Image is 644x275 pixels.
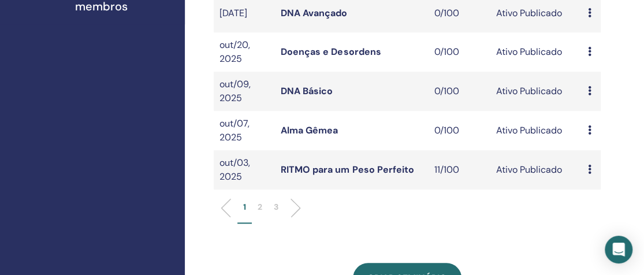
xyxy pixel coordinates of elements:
[281,85,333,97] a: DNA Básico
[281,7,347,19] a: DNA Avançado
[281,46,381,58] a: Doenças e Desordens
[281,124,338,136] a: Alma Gêmea
[281,163,414,176] a: RITMO para um Peso Perfeito
[214,111,275,150] td: out/07, 2025
[490,150,583,189] td: Ativo Publicado
[214,150,275,189] td: out/03, 2025
[258,201,262,213] p: 2
[243,201,246,213] p: 1
[274,201,278,213] p: 3
[214,32,275,72] td: out/20, 2025
[605,236,632,263] div: Open Intercom Messenger
[429,32,490,72] td: 0/100
[214,72,275,111] td: out/09, 2025
[429,150,490,189] td: 11/100
[490,72,583,111] td: Ativo Publicado
[429,111,490,150] td: 0/100
[490,111,583,150] td: Ativo Publicado
[490,32,583,72] td: Ativo Publicado
[429,72,490,111] td: 0/100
